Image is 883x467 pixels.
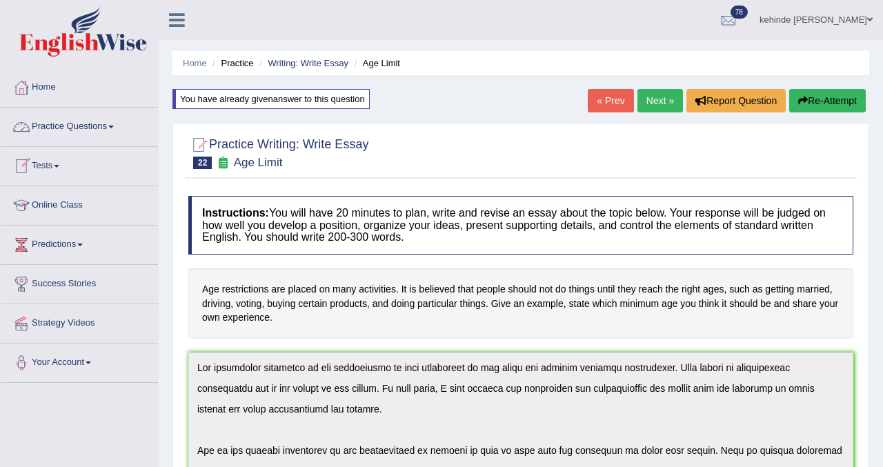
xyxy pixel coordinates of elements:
h4: Age restrictions are placed on many activities. It is believed that people should not do things u... [188,268,853,339]
button: Report Question [686,89,786,112]
a: Online Class [1,186,158,221]
h2: Practice Writing: Write Essay [188,135,368,169]
h4: You will have 20 minutes to plan, write and revise an essay about the topic below. Your response ... [188,196,853,255]
a: Tests [1,147,158,181]
a: Next » [637,89,683,112]
a: Strategy Videos [1,304,158,339]
a: Home [1,68,158,103]
a: Success Stories [1,265,158,299]
a: Your Account [1,344,158,378]
a: Predictions [1,226,158,260]
b: Instructions: [202,207,269,219]
li: Age Limit [351,57,400,70]
small: Age Limit [234,156,283,169]
div: You have already given answer to this question [172,89,370,109]
span: 78 [731,6,748,19]
a: Practice Questions [1,108,158,142]
a: Home [183,58,207,68]
small: Exam occurring question [215,157,230,170]
a: Writing: Write Essay [268,58,348,68]
a: « Prev [588,89,633,112]
span: 22 [193,157,212,169]
button: Re-Attempt [789,89,866,112]
li: Practice [209,57,253,70]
